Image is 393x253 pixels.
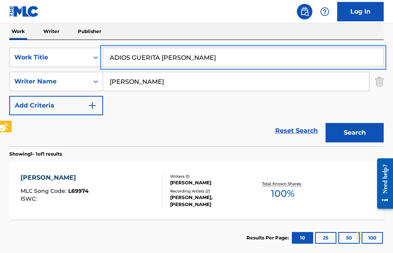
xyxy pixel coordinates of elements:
[271,122,322,139] a: Reset Search
[371,152,393,215] iframe: Iframe | Resource Center
[320,7,329,16] img: help
[326,123,384,142] button: Search
[315,232,336,244] button: 25
[9,23,27,40] p: Work
[103,72,369,91] input: Search...
[9,161,384,220] a: [PERSON_NAME]MLC Song Code:L69974ISWC:Writers (1)[PERSON_NAME]Recording Artists (2)[PERSON_NAME],...
[9,96,103,115] button: Add Criteria
[338,232,360,244] button: 50
[170,194,252,208] div: [PERSON_NAME], [PERSON_NAME]
[375,72,384,91] img: Delete Criterion
[9,6,39,17] img: MLC Logo
[103,48,383,67] input: Search...
[14,53,84,62] div: Work Title
[354,216,393,253] div: Chat Widget
[41,23,62,40] p: Writer
[170,188,252,194] div: Recording Artists ( 2 )
[337,2,384,21] a: Log In
[271,187,295,201] span: 100 %
[170,179,252,186] div: [PERSON_NAME]
[246,234,291,241] p: Results Per Page:
[354,216,393,253] iframe: Hubspot Iframe
[14,77,84,86] div: Writer Name
[9,151,62,158] p: Showing 1 - 1 of 1 results
[76,23,103,40] p: Publisher
[21,187,68,194] span: MLC Song Code :
[68,187,89,194] span: L69974
[170,173,252,179] div: Writers ( 1 )
[21,195,39,202] span: ISWC :
[262,181,303,187] p: Total Known Shares:
[300,7,309,16] img: search
[292,232,313,244] button: 10
[357,224,361,247] div: Drag
[21,173,89,182] div: [PERSON_NAME]
[9,48,384,146] form: Search Form
[88,101,97,110] img: 9d2ae6d4665cec9f34b9.svg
